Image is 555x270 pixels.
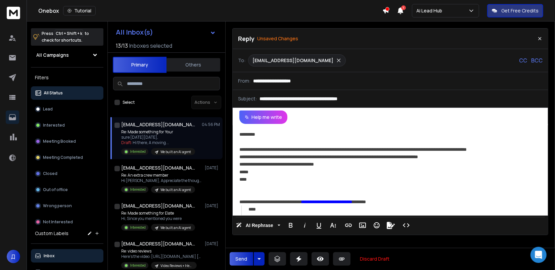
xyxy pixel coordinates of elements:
[43,187,68,192] p: Out of office
[44,90,63,96] p: All Status
[133,140,169,145] span: Hi there, A moving ...
[121,211,195,216] p: Re: Made something for Elate
[121,249,202,254] p: Re: video reviews
[130,263,146,268] p: Interested
[356,219,369,232] button: Insert Image (Ctrl+P)
[43,219,73,225] p: Not Interested
[257,35,298,42] p: Unsaved Changes
[244,223,275,228] span: AI Rephrase
[121,121,195,128] h1: [EMAIL_ADDRESS][DOMAIN_NAME]
[167,57,220,72] button: Others
[31,86,103,100] button: All Status
[43,155,83,160] p: Meeting Completed
[160,263,193,268] p: Video Reviews + HeyGen subflow
[238,34,255,43] p: Reply
[235,219,282,232] button: AI Rephrase
[252,57,333,64] p: [EMAIL_ADDRESS][DOMAIN_NAME]
[35,230,68,237] h3: Custom Labels
[205,241,220,246] p: [DATE]
[313,219,325,232] button: Underline (Ctrl+U)
[110,26,221,39] button: All Inbox(s)
[63,6,96,15] button: Tutorial
[43,203,72,209] p: Wrong person
[43,171,57,176] p: Closed
[7,250,20,263] button: Д
[205,203,220,209] p: [DATE]
[121,203,195,209] h1: [EMAIL_ADDRESS][DOMAIN_NAME]
[43,139,76,144] p: Meeting Booked
[43,123,65,128] p: Interested
[202,122,220,127] p: 04:56 PM
[42,30,89,44] p: Press to check for shortcuts.
[31,119,103,132] button: Interested
[121,216,195,221] p: Hi, Since you mentioned you were
[121,240,195,247] h1: [EMAIL_ADDRESS][DOMAIN_NAME]
[113,57,167,73] button: Primary
[384,219,397,232] button: Signature
[31,151,103,164] button: Meeting Completed
[160,149,191,154] p: We built an AI agent
[121,254,202,259] p: Here's the video: [URL][DOMAIN_NAME] [[URL][DOMAIN_NAME]] Just making sure
[130,225,146,230] p: Interested
[355,252,395,266] button: Discard Draft
[31,135,103,148] button: Meeting Booked
[416,7,445,14] p: Ai Lead Hub
[487,4,543,17] button: Get Free Credits
[530,247,547,263] div: Open Intercom Messenger
[160,225,191,230] p: We built an AI agent
[121,135,195,140] p: sure [DATE][DATE],
[121,178,202,183] p: Hi [PERSON_NAME], Appreciate the thoughtful questions. It’s
[31,183,103,196] button: Out of office
[327,219,339,232] button: More Text
[43,106,53,112] p: Lead
[116,42,128,50] span: 13 / 13
[31,249,103,263] button: Inbox
[401,5,406,10] span: 1
[55,30,83,37] span: Ctrl + Shift + k
[370,219,383,232] button: Emoticons
[36,52,69,58] h1: All Campaigns
[44,253,55,259] p: Inbox
[123,100,135,105] label: Select
[31,73,103,82] h3: Filters
[519,56,527,64] p: CC
[31,199,103,213] button: Wrong person
[284,219,297,232] button: Bold (Ctrl+B)
[238,95,257,102] p: Subject:
[400,219,413,232] button: Code View
[121,165,195,171] h1: [EMAIL_ADDRESS][DOMAIN_NAME]
[129,42,172,50] h3: Inboxes selected
[238,78,250,84] p: From:
[130,149,146,154] p: Interested
[298,219,311,232] button: Italic (Ctrl+I)
[121,129,195,135] p: Re: Made something for Your
[238,57,245,64] p: To:
[205,165,220,171] p: [DATE]
[38,6,382,15] div: Onebox
[239,110,287,124] button: Help me write
[121,173,202,178] p: Re: An extra crew member
[31,215,103,229] button: Not Interested
[121,140,132,145] span: Draft:
[116,29,153,36] h1: All Inbox(s)
[531,56,543,64] p: BCC
[31,102,103,116] button: Lead
[160,187,191,192] p: We built an AI agent
[501,7,539,14] p: Get Free Credits
[31,48,103,62] button: All Campaigns
[31,167,103,180] button: Closed
[342,219,355,232] button: Insert Link (Ctrl+K)
[130,187,146,192] p: Interested
[230,252,253,266] button: Send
